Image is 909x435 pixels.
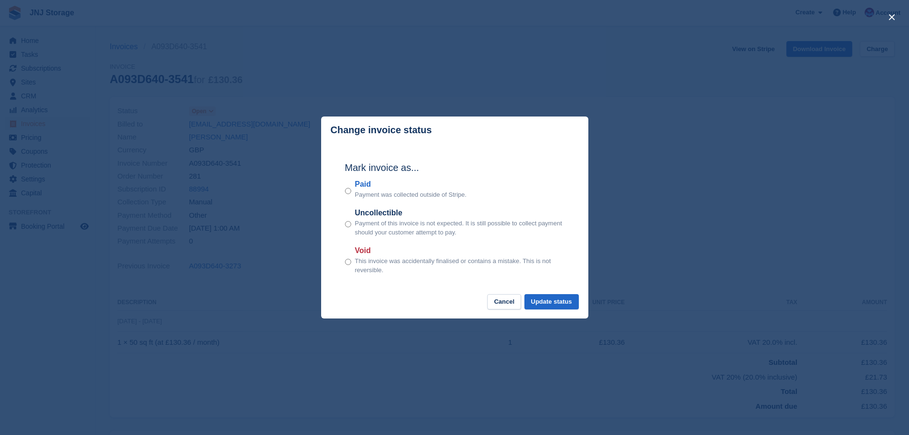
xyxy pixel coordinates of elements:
p: This invoice was accidentally finalised or contains a mistake. This is not reversible. [355,256,564,275]
h2: Mark invoice as... [345,160,564,175]
p: Payment of this invoice is not expected. It is still possible to collect payment should your cust... [355,219,564,237]
button: Update status [524,294,579,310]
label: Void [355,245,564,256]
button: close [884,10,899,25]
p: Payment was collected outside of Stripe. [355,190,467,200]
label: Uncollectible [355,207,564,219]
button: Cancel [487,294,521,310]
label: Paid [355,179,467,190]
p: Change invoice status [331,125,432,136]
